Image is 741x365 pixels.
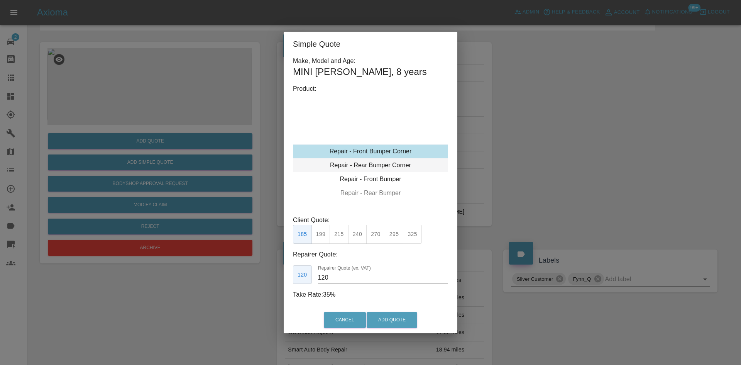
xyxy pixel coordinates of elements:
div: Repair - Front Bumper Corner [293,144,448,158]
button: Cancel [324,312,366,328]
button: 120 [293,265,312,284]
p: Client Quote: [293,216,448,225]
div: Repair - Front Bumper [293,172,448,186]
p: Repairer Quote: [293,250,448,259]
button: Add Quote [367,312,417,328]
p: Make, Model and Age: [293,56,448,66]
div: Repair - NSF Wing [293,200,448,214]
button: 270 [366,225,385,244]
div: Repair - Rear Bumper [293,186,448,200]
div: Repair - Rear Bumper Corner [293,158,448,172]
button: 295 [385,225,404,244]
button: 185 [293,225,312,244]
button: 215 [330,225,349,244]
button: 240 [348,225,367,244]
button: 199 [311,225,330,244]
h1: MINI [PERSON_NAME] , 8 years [293,66,448,78]
p: Take Rate: 35 % [293,290,448,299]
label: Repairer Quote (ex. VAT) [318,265,371,271]
p: Product: [293,84,448,93]
h2: Simple Quote [284,32,457,56]
button: 325 [403,225,422,244]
